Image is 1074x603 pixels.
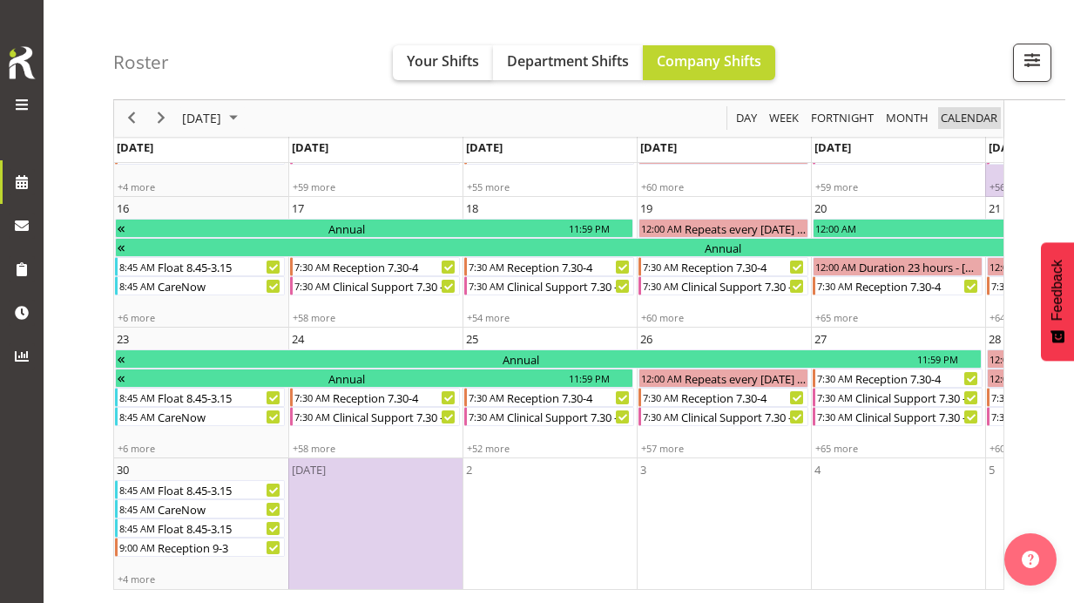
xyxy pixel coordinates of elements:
div: Reception 7.30-4 [679,258,807,275]
div: 12:00 AM [639,220,683,237]
div: Reception 9-3 [156,539,284,556]
td: Sunday, November 16, 2025 [114,197,288,328]
td: Sunday, November 30, 2025 [114,458,288,589]
div: 7:30 AM [293,258,331,275]
div: +60 more [638,311,810,324]
button: Company Shifts [643,45,775,80]
div: 25 [466,330,478,348]
div: Repeats every wednesday - Mehreen Sardar Begin From Wednesday, November 19, 2025 at 12:00:00 AM G... [638,219,808,238]
div: Repeats every wednesday - Mehreen Sardar Begin From Wednesday, November 26, 2025 at 12:00:00 AM G... [638,369,808,388]
div: Float 8.45-3.15 Begin From Sunday, November 23, 2025 at 8:45:00 AM GMT+13:00 Ends At Sunday, Nove... [115,388,285,407]
div: +57 more [638,442,810,455]
span: [DATE] [989,139,1025,155]
div: Float 8.45-3.15 [156,519,284,537]
td: Wednesday, November 26, 2025 [637,328,811,458]
div: +54 more [463,311,636,324]
div: 8:45 AM [118,389,156,406]
span: [DATE] [640,139,677,155]
div: 23 [117,330,129,348]
div: Clinical Support 7.30 - 4 Begin From Thursday, November 27, 2025 at 7:30:00 AM GMT+13:00 Ends At ... [813,388,983,407]
button: Timeline Day [733,108,760,130]
div: Clinical Support 7.30 - 4 [505,277,633,295]
div: 7:30 AM [293,277,331,295]
div: +58 more [289,442,462,455]
span: Company Shifts [657,51,761,71]
div: Annual Begin From Friday, November 14, 2025 at 12:00:00 AM GMT+13:00 Ends At Thursday, November 2... [115,349,982,369]
div: 8:45 AM [118,277,156,295]
div: Clinical Support 7.30 - 4 [505,408,633,425]
span: Feedback [1050,260,1065,321]
div: Float 8.45-3.15 [156,481,284,498]
div: Reception 7.30-4 [331,389,459,406]
td: Sunday, November 23, 2025 [114,328,288,458]
div: 7:30 AM [990,408,1028,425]
div: 12:00 AM [814,258,857,275]
span: Day [734,108,759,130]
div: 3 [640,461,646,478]
div: 16 [117,200,129,217]
button: Next [150,108,173,130]
div: Reception 7.30-4 Begin From Tuesday, November 25, 2025 at 7:30:00 AM GMT+13:00 Ends At Tuesday, N... [464,388,634,407]
div: 7:30 AM [467,389,505,406]
div: 7:30 AM [641,277,679,295]
div: 21 [989,200,1001,217]
div: Clinical Support 7.30 - 4 Begin From Tuesday, November 25, 2025 at 7:30:00 AM GMT+13:00 Ends At T... [464,407,634,426]
span: [DATE] [117,139,153,155]
div: +6 more [114,311,287,324]
div: Reception 7.30-4 Begin From Monday, November 17, 2025 at 7:30:00 AM GMT+13:00 Ends At Monday, Nov... [290,257,460,276]
div: 7:30 AM [293,389,331,406]
div: Float 8.45-3.15 [156,258,284,275]
div: Reception 7.30-4 Begin From Wednesday, November 19, 2025 at 7:30:00 AM GMT+13:00 Ends At Wednesda... [638,257,808,276]
td: Wednesday, December 3, 2025 [637,458,811,589]
div: 12:00 AM [988,350,1031,368]
div: Duration 23 hours - [PERSON_NAME] [857,258,982,275]
div: 7:30 AM [641,408,679,425]
span: Department Shifts [507,51,629,71]
div: [DATE] [292,461,326,478]
div: Clinical Support 7.30 - 4 Begin From Tuesday, November 18, 2025 at 7:30:00 AM GMT+13:00 Ends At T... [464,276,634,295]
div: Reception 7.30-4 [854,369,982,387]
div: 27 [814,330,827,348]
td: Thursday, November 20, 2025 [811,197,985,328]
div: 7:30 AM [815,389,854,406]
button: Department Shifts [493,45,643,80]
div: 7:30 AM [815,277,854,295]
span: [DATE] [814,139,851,155]
div: CareNow [156,408,284,425]
div: Float 8.45-3.15 Begin From Sunday, November 30, 2025 at 8:45:00 AM GMT+13:00 Ends At Sunday, Nove... [115,518,285,538]
div: Clinical Support 7.30 - 4 Begin From Monday, November 24, 2025 at 7:30:00 AM GMT+13:00 Ends At Mo... [290,407,460,426]
div: Reception 7.30-4 [505,389,633,406]
span: calendar [939,108,999,130]
span: Month [884,108,930,130]
div: November 2025 [176,100,248,137]
div: 8:45 AM [118,481,156,498]
div: CareNow Begin From Sunday, November 16, 2025 at 8:45:00 AM GMT+13:00 Ends At Sunday, November 16,... [115,276,285,295]
div: 9:00 AM [118,539,156,556]
div: Clinical Support 7.30 - 4 Begin From Thursday, November 27, 2025 at 7:30:00 AM GMT+13:00 Ends At ... [813,407,983,426]
div: 8:45 AM [118,258,156,275]
div: Clinical Support 7.30 - 4 Begin From Monday, November 17, 2025 at 7:30:00 AM GMT+13:00 Ends At Mo... [290,276,460,295]
div: Clinical Support 7.30 - 4 [854,408,982,425]
td: Tuesday, December 2, 2025 [463,458,637,589]
div: Reception 7.30-4 [679,389,807,406]
div: 30 [117,461,129,478]
div: +58 more [289,311,462,324]
div: 7:30 AM [641,389,679,406]
div: 24 [292,330,304,348]
td: Tuesday, November 25, 2025 [463,328,637,458]
div: CareNow Begin From Sunday, November 23, 2025 at 8:45:00 AM GMT+13:00 Ends At Sunday, November 23,... [115,407,285,426]
div: Reception 9-3 Begin From Sunday, November 30, 2025 at 9:00:00 AM GMT+13:00 Ends At Sunday, Novemb... [115,538,285,557]
div: Reception 7.30-4 [854,277,982,295]
span: [DATE] [180,108,223,130]
div: 12:00 AM [639,369,683,387]
div: +60 more [638,180,810,193]
div: Annual Begin From Thursday, November 20, 2025 at 12:00:00 AM GMT+13:00 Ends At Tuesday, November ... [115,369,633,388]
div: 12:00 AM [988,369,1031,387]
div: Annual Begin From Tuesday, November 11, 2025 at 12:00:00 AM GMT+13:00 Ends At Tuesday, November 1... [115,219,633,238]
td: Monday, November 17, 2025 [288,197,463,328]
div: Reception 7.30-4 Begin From Tuesday, November 18, 2025 at 7:30:00 AM GMT+13:00 Ends At Tuesday, N... [464,257,634,276]
div: Reception 7.30-4 Begin From Monday, November 24, 2025 at 7:30:00 AM GMT+13:00 Ends At Monday, Nov... [290,388,460,407]
div: Clinical Support 7.30 - 4 [331,277,459,295]
div: 7:30 AM [990,389,1028,406]
td: Wednesday, November 19, 2025 [637,197,811,328]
